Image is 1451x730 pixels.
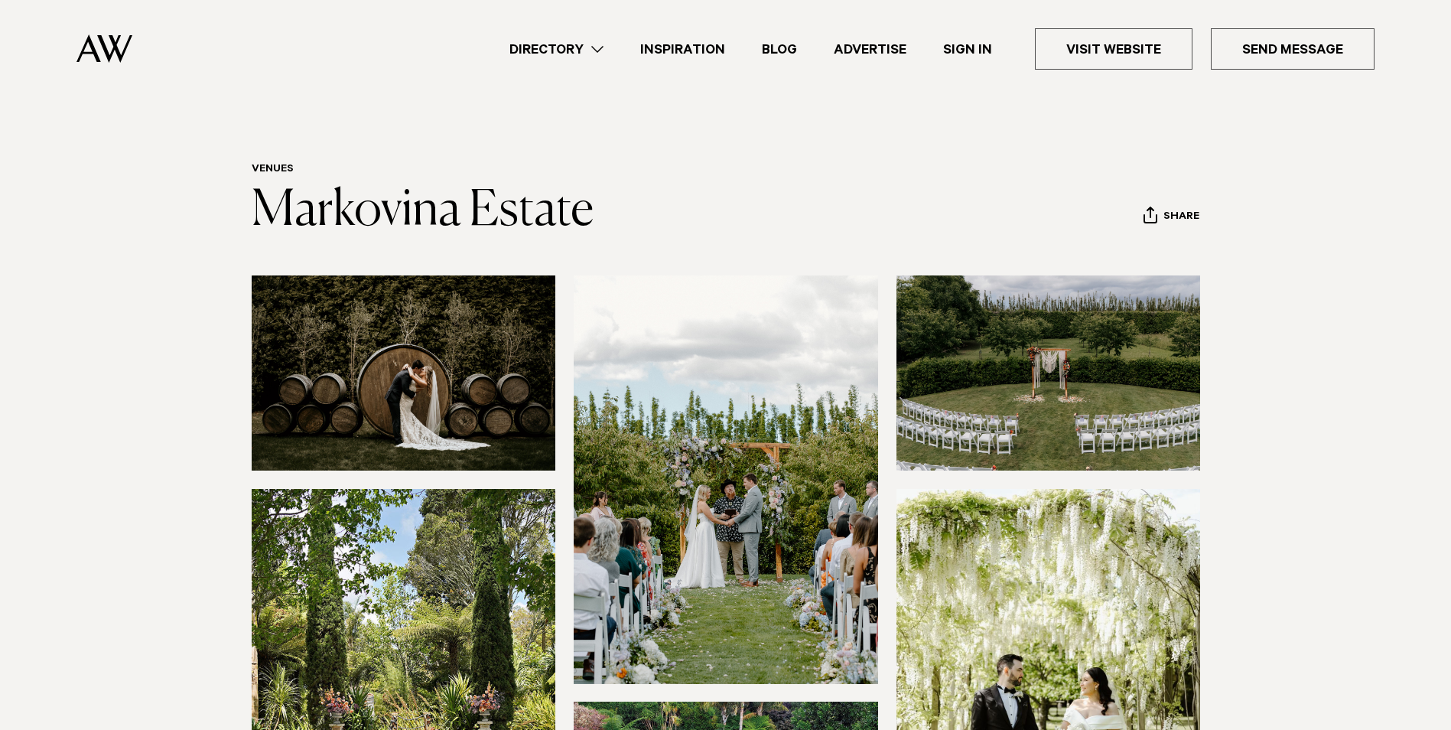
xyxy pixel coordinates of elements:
[76,34,132,63] img: Auckland Weddings Logo
[622,39,743,60] a: Inspiration
[1211,28,1375,70] a: Send Message
[1143,206,1200,229] button: Share
[574,275,878,683] img: Ceremony styling at Markovina Estate
[252,164,294,176] a: Venues
[252,275,556,471] img: Wine barrels at Markovina Estate
[925,39,1010,60] a: Sign In
[252,187,594,236] a: Markovina Estate
[491,39,622,60] a: Directory
[1163,210,1199,225] span: Share
[1035,28,1192,70] a: Visit Website
[815,39,925,60] a: Advertise
[743,39,815,60] a: Blog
